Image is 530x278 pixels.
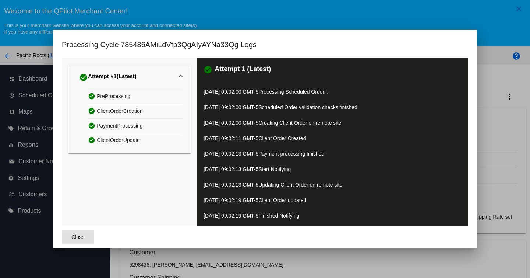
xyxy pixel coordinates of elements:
mat-icon: check_circle [204,65,212,74]
mat-icon: check_circle [88,120,97,131]
button: Close dialog [62,230,94,244]
span: ClientOrderCreation [97,105,143,117]
p: [DATE] 09:02:19 GMT-5 [204,195,462,205]
p: [DATE] 09:02:00 GMT-5 [204,118,462,128]
span: PaymentProcessing [97,120,143,132]
div: Attempt #1 [79,72,137,83]
mat-expansion-panel-header: Attempt #1(Latest) [68,65,191,89]
p: [DATE] 09:02:00 GMT-5 [204,87,462,97]
mat-icon: check_circle [79,73,88,82]
mat-icon: check_circle [88,105,97,116]
span: PreProcessing [97,91,130,102]
h3: Attempt 1 (Latest) [215,65,271,74]
span: Processing Scheduled Order... [258,89,328,95]
p: [DATE] 09:02:13 GMT-5 [204,149,462,159]
span: Creating Client Order on remote site [258,120,341,126]
p: [DATE] 09:02:00 GMT-5 [204,102,462,112]
div: Attempt #1(Latest) [68,89,191,153]
span: Close [71,234,85,240]
h1: Processing Cycle 785486AMiLdVfp3QgAIyAYNa33Qg Logs [62,39,257,51]
span: Payment processing finished [258,151,324,157]
p: [DATE] 09:02:13 GMT-5 [204,164,462,174]
mat-icon: check_circle [88,91,97,101]
span: Client Order Created [258,135,306,141]
p: [DATE] 09:02:13 GMT-5 [204,180,462,190]
p: [DATE] 09:02:19 GMT-5 [204,211,462,221]
span: (Latest) [117,73,137,82]
span: ClientOrderUpdate [97,135,140,146]
span: Start Notifying [258,166,291,172]
p: [DATE] 09:02:11 GMT-5 [204,133,462,143]
span: Updating Client Order on remote site [258,182,342,188]
span: Client Order updated [258,197,306,203]
mat-icon: check_circle [88,135,97,145]
span: Scheduled Order validation checks finished [258,104,357,110]
span: Finished Notifying [258,213,299,219]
